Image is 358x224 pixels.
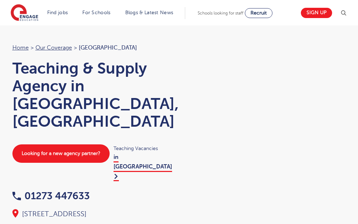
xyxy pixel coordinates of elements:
[114,144,172,153] span: Teaching Vacancies
[114,154,172,181] a: in [GEOGRAPHIC_DATA]
[125,10,174,15] a: Blogs & Latest News
[12,144,110,163] a: Looking for a new agency partner?
[35,45,72,51] a: Our coverage
[79,45,137,51] span: [GEOGRAPHIC_DATA]
[245,8,272,18] a: Recruit
[250,10,267,16] span: Recruit
[82,10,110,15] a: For Schools
[12,45,29,51] a: Home
[12,190,90,201] a: 01273 447633
[12,43,172,52] nav: breadcrumb
[12,59,172,130] h1: Teaching & Supply Agency in [GEOGRAPHIC_DATA], [GEOGRAPHIC_DATA]
[11,4,38,22] img: Engage Education
[12,209,172,219] div: [STREET_ADDRESS]
[198,11,243,16] span: Schools looking for staff
[74,45,77,51] span: >
[301,8,332,18] a: Sign up
[47,10,68,15] a: Find jobs
[31,45,34,51] span: >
